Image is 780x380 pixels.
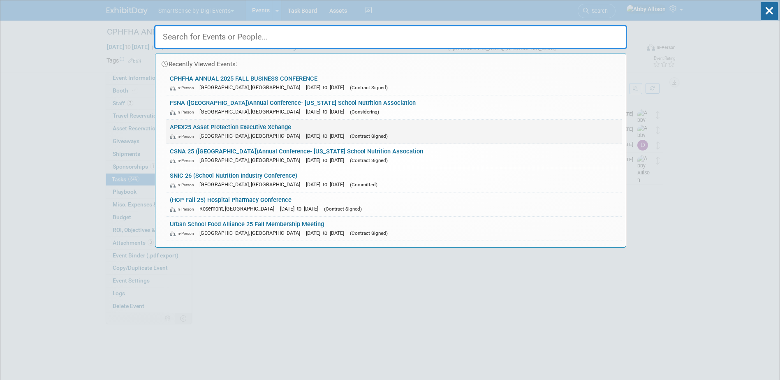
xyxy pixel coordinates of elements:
[306,84,348,90] span: [DATE] to [DATE]
[350,133,388,139] span: (Contract Signed)
[199,157,304,163] span: [GEOGRAPHIC_DATA], [GEOGRAPHIC_DATA]
[170,158,198,163] span: In-Person
[199,84,304,90] span: [GEOGRAPHIC_DATA], [GEOGRAPHIC_DATA]
[306,109,348,115] span: [DATE] to [DATE]
[154,25,627,49] input: Search for Events or People...
[324,206,362,212] span: (Contract Signed)
[199,181,304,188] span: [GEOGRAPHIC_DATA], [GEOGRAPHIC_DATA]
[170,109,198,115] span: In-Person
[350,85,388,90] span: (Contract Signed)
[170,231,198,236] span: In-Person
[350,109,379,115] span: (Considering)
[166,217,622,241] a: Urban School Food Alliance 25 Fall Membership Meeting In-Person [GEOGRAPHIC_DATA], [GEOGRAPHIC_DA...
[166,71,622,95] a: CPHFHA ANNUAL 2025 FALL BUSINESS CONFERENCE In-Person [GEOGRAPHIC_DATA], [GEOGRAPHIC_DATA] [DATE]...
[166,168,622,192] a: SNIC 26 (School Nutrition Industry Conference) In-Person [GEOGRAPHIC_DATA], [GEOGRAPHIC_DATA] [DA...
[199,206,278,212] span: Rosemont, [GEOGRAPHIC_DATA]
[199,109,304,115] span: [GEOGRAPHIC_DATA], [GEOGRAPHIC_DATA]
[199,133,304,139] span: [GEOGRAPHIC_DATA], [GEOGRAPHIC_DATA]
[166,144,622,168] a: CSNA 25 ([GEOGRAPHIC_DATA])Annual Conference- [US_STATE] School Nutrition Assocation In-Person [G...
[306,230,348,236] span: [DATE] to [DATE]
[350,182,377,188] span: (Committed)
[306,133,348,139] span: [DATE] to [DATE]
[160,53,622,71] div: Recently Viewed Events:
[170,134,198,139] span: In-Person
[350,230,388,236] span: (Contract Signed)
[306,157,348,163] span: [DATE] to [DATE]
[199,230,304,236] span: [GEOGRAPHIC_DATA], [GEOGRAPHIC_DATA]
[280,206,322,212] span: [DATE] to [DATE]
[350,158,388,163] span: (Contract Signed)
[170,182,198,188] span: In-Person
[306,181,348,188] span: [DATE] to [DATE]
[166,192,622,216] a: (HCP Fall 25) Hospital Pharmacy Conference In-Person Rosemont, [GEOGRAPHIC_DATA] [DATE] to [DATE]...
[166,95,622,119] a: FSNA ([GEOGRAPHIC_DATA])Annual Conference- [US_STATE] School Nutrition Association In-Person [GEO...
[170,206,198,212] span: In-Person
[170,85,198,90] span: In-Person
[166,120,622,144] a: APEX25 Asset Protection Executive Xchange In-Person [GEOGRAPHIC_DATA], [GEOGRAPHIC_DATA] [DATE] t...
